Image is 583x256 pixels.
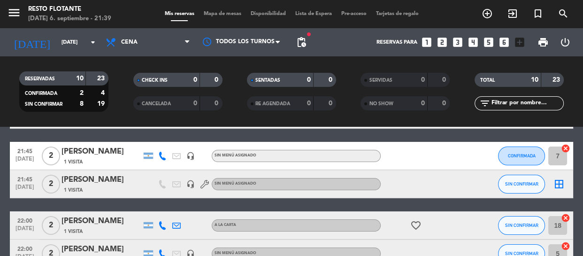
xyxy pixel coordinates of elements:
[296,37,307,48] span: pending_actions
[79,90,83,96] strong: 2
[246,11,291,16] span: Disponibilidad
[64,158,83,166] span: 1 Visita
[64,228,83,235] span: 1 Visita
[560,37,571,48] i: power_settings_new
[215,223,236,227] span: A la carta
[193,100,197,107] strong: 0
[498,147,545,165] button: CONFIRMADA
[491,98,563,109] input: Filtrar por nombre...
[25,91,57,96] span: CONFIRMADA
[61,215,141,227] div: [PERSON_NAME]
[507,8,518,19] i: exit_to_app
[498,175,545,194] button: SIN CONFIRMAR
[215,154,256,157] span: Sin menú asignado
[306,31,312,37] span: fiber_manual_record
[42,216,60,235] span: 2
[532,8,544,19] i: turned_in_not
[307,77,311,83] strong: 0
[42,175,60,194] span: 2
[13,145,37,156] span: 21:45
[483,36,495,48] i: looks_5
[505,223,538,228] span: SIN CONFIRMAR
[13,215,37,225] span: 22:00
[255,78,280,83] span: SENTADAS
[97,75,107,82] strong: 23
[193,77,197,83] strong: 0
[87,37,99,48] i: arrow_drop_down
[79,101,83,107] strong: 8
[442,100,448,107] strong: 0
[142,78,168,83] span: CHECK INS
[554,28,576,56] div: LOG OUT
[13,173,37,184] span: 21:45
[421,77,425,83] strong: 0
[42,147,60,165] span: 2
[505,181,538,186] span: SIN CONFIRMAR
[215,100,220,107] strong: 0
[561,241,570,251] i: cancel
[28,5,111,14] div: Resto Flotante
[7,6,21,20] i: menu
[160,11,199,16] span: Mis reservas
[482,8,493,19] i: add_circle_outline
[558,8,569,19] i: search
[480,78,495,83] span: TOTAL
[7,32,57,53] i: [DATE]
[13,184,37,195] span: [DATE]
[101,90,107,96] strong: 4
[505,251,538,256] span: SIN CONFIRMAR
[369,78,392,83] span: SERVIDAS
[498,36,510,48] i: looks_6
[215,77,220,83] strong: 0
[142,101,171,106] span: CANCELADA
[371,11,423,16] span: Tarjetas de regalo
[307,100,311,107] strong: 0
[215,251,256,255] span: Sin menú asignado
[452,36,464,48] i: looks_3
[28,14,111,23] div: [DATE] 6. septiembre - 21:39
[467,36,479,48] i: looks_4
[329,100,334,107] strong: 0
[508,153,536,158] span: CONFIRMADA
[531,77,538,83] strong: 10
[561,144,570,153] i: cancel
[421,100,425,107] strong: 0
[13,156,37,167] span: [DATE]
[376,39,417,46] span: Reservas para
[436,36,448,48] i: looks_two
[514,36,526,48] i: add_box
[25,77,55,81] span: RESERVADAS
[13,243,37,254] span: 22:00
[199,11,246,16] span: Mapa de mesas
[186,180,195,188] i: headset_mic
[7,6,21,23] button: menu
[479,98,491,109] i: filter_list
[76,75,83,82] strong: 10
[329,77,334,83] strong: 0
[552,77,561,83] strong: 23
[369,101,393,106] span: NO SHOW
[61,146,141,158] div: [PERSON_NAME]
[410,220,422,231] i: favorite_border
[421,36,433,48] i: looks_one
[215,182,256,186] span: Sin menú asignado
[537,37,549,48] span: print
[13,225,37,236] span: [DATE]
[498,216,545,235] button: SIN CONFIRMAR
[337,11,371,16] span: Pre-acceso
[186,152,195,160] i: headset_mic
[61,174,141,186] div: [PERSON_NAME]
[561,213,570,223] i: cancel
[64,186,83,194] span: 1 Visita
[291,11,337,16] span: Lista de Espera
[121,39,138,46] span: Cena
[553,178,565,190] i: border_all
[61,243,141,256] div: [PERSON_NAME]
[25,102,62,107] span: SIN CONFIRMAR
[442,77,448,83] strong: 0
[97,101,107,107] strong: 19
[255,101,290,106] span: RE AGENDADA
